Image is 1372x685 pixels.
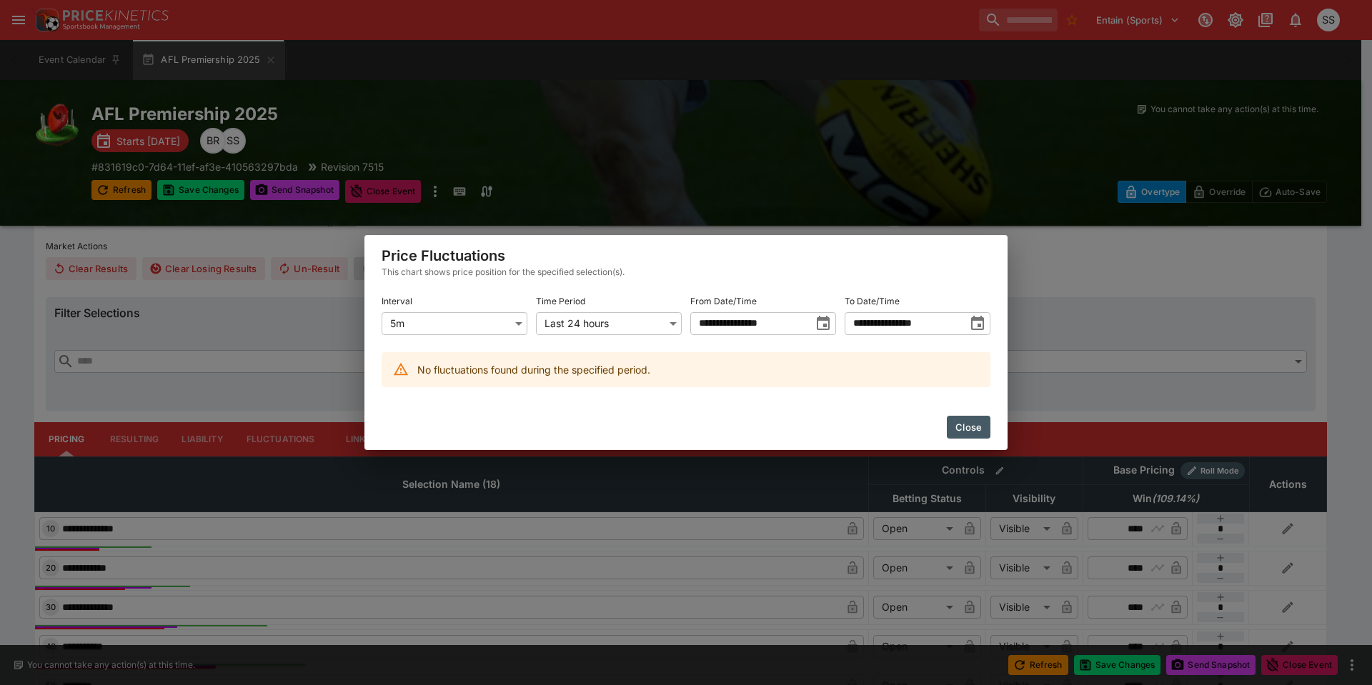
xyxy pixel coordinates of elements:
p: Time Period [536,295,585,307]
div: Last 24 hours [536,312,682,335]
div: 5m [382,312,527,335]
p: Interval [382,295,412,307]
p: To Date/Time [845,295,900,307]
button: Close [947,416,990,439]
div: No fluctuations found during the specified period. [417,356,650,383]
div: Price Fluctuations [364,235,1008,291]
button: toggle date time picker [810,311,836,336]
div: This chart shows price position for the specified selection(s). [382,265,990,279]
button: toggle date time picker [965,311,990,336]
p: From Date/Time [690,295,757,307]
